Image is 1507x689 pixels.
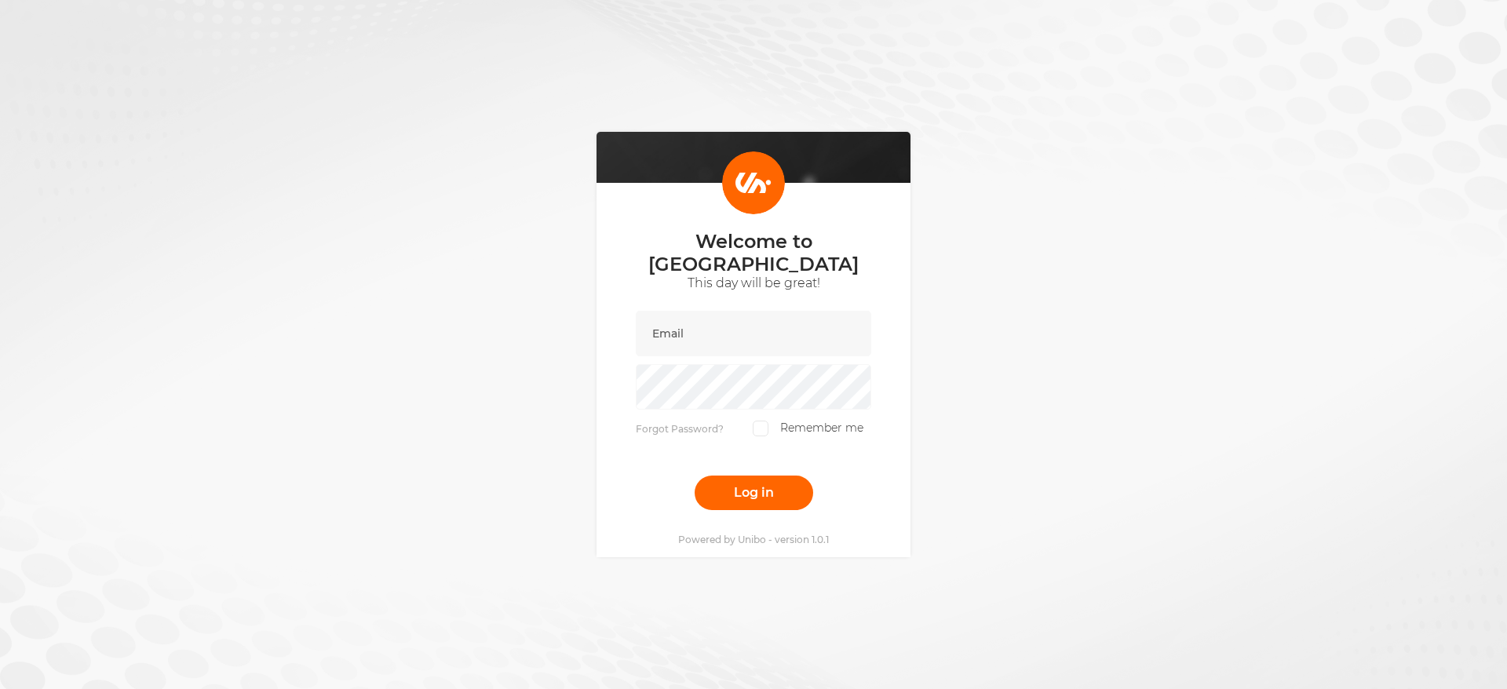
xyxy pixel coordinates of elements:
[678,534,829,545] p: Powered by Unibo - version 1.0.1
[636,230,871,275] p: Welcome to [GEOGRAPHIC_DATA]
[722,151,785,214] img: Login
[753,421,768,436] input: Remember me
[753,421,863,436] label: Remember me
[695,476,813,510] button: Log in
[636,311,871,356] input: Email
[636,423,724,435] a: Forgot Password?
[636,275,871,291] p: This day will be great!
